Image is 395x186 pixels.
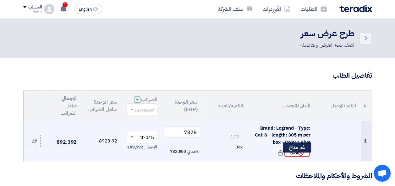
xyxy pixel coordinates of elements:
a: ملف الشركة [213,2,257,16]
ng-select: VAT [127,131,157,143]
th: البيان/الوصف [248,91,315,121]
div: Open chat [374,165,391,182]
div: غير متاح [283,142,311,152]
th: الضرائب [122,91,162,121]
h3: تفاصيل الطلب [23,71,372,80]
th: الإجمالي شامل الضرائب [45,91,82,121]
span: 109,592 [127,144,143,150]
span: الاجمالي [187,148,199,155]
th: الكود/الموديل [315,91,361,121]
input: RFQ_STEP1.ITEMS.2.AMOUNT_TITLE [212,131,243,142]
span: English [79,7,92,12]
div: اضف قيمه العرض و تفاصيله [300,41,354,49]
button: English [74,4,102,14]
th: سعر الوحدة شامل الضرائب [82,91,122,121]
span: 892,392 [57,138,77,146]
h3: الشروط والأحكام والملاحظات [23,171,372,181]
span: Brand: Legrand - Type: Cat-6 - length: 305 m per box - Color : Blue [255,125,310,146]
span: 782,800 [170,148,186,155]
div: الحساب [28,5,42,10]
h2: طرح عرض سعر [300,28,354,40]
td: 1 [361,121,371,161]
th: الكمية/العدد [203,91,248,121]
td: 8923.92 [82,121,122,161]
span: Box [235,144,243,150]
a: الطلبات [295,2,332,16]
div: Reem [23,10,42,13]
a: الأوردرات [257,2,295,16]
th: سعر الوحدة (EGP) [162,91,202,121]
span: + [136,96,139,103]
input: أدخل سعر الوحدة [165,127,200,138]
img: Teradix logo [339,5,372,12]
span: الاجمالي [145,144,156,150]
th: # [361,91,371,121]
span: 1 [63,2,68,7]
img: profile_test.png [44,4,54,14]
